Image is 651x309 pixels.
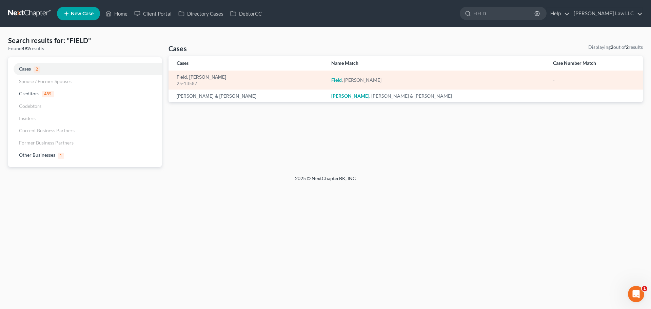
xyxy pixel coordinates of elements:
[611,44,613,50] strong: 2
[331,93,369,99] em: [PERSON_NAME]
[553,77,635,83] div: -
[547,7,570,20] a: Help
[473,7,535,20] input: Search by name...
[227,7,265,20] a: DebtorCC
[331,77,342,83] em: Field
[19,78,72,84] span: Spouse / Former Spouses
[8,149,162,161] a: Other Businesses1
[22,45,30,51] strong: 492
[131,7,175,20] a: Client Portal
[628,286,644,302] iframe: Intercom live chat
[8,88,162,100] a: Creditors489
[8,137,162,149] a: Former Business Partners
[177,80,320,87] div: 25-13587
[8,124,162,137] a: Current Business Partners
[175,7,227,20] a: Directory Cases
[42,91,54,97] span: 489
[34,66,40,73] span: 2
[326,56,548,71] th: Name Match
[177,75,226,80] a: Field, [PERSON_NAME]
[19,103,41,109] span: Codebtors
[8,112,162,124] a: Insiders
[19,91,39,96] span: Creditors
[8,36,162,45] h4: Search results for: "FIELD"
[102,7,131,20] a: Home
[8,100,162,112] a: Codebtors
[169,44,187,53] h4: Cases
[8,45,162,52] div: Found results
[642,286,647,291] span: 1
[132,175,519,187] div: 2025 © NextChapterBK, INC
[19,128,75,133] span: Current Business Partners
[19,66,31,72] span: Cases
[8,75,162,88] a: Spouse / Former Spouses
[169,56,326,71] th: Cases
[177,94,256,99] a: [PERSON_NAME] & [PERSON_NAME]
[19,115,36,121] span: Insiders
[331,93,542,99] div: , [PERSON_NAME] & [PERSON_NAME]
[553,93,635,99] div: -
[626,44,629,50] strong: 2
[570,7,643,20] a: [PERSON_NAME] Law LLC
[19,152,55,158] span: Other Businesses
[58,153,64,159] span: 1
[8,63,162,75] a: Cases2
[588,44,643,51] div: Displaying out of results
[19,140,74,146] span: Former Business Partners
[548,56,643,71] th: Case Number Match
[331,77,542,83] div: , [PERSON_NAME]
[71,11,94,16] span: New Case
